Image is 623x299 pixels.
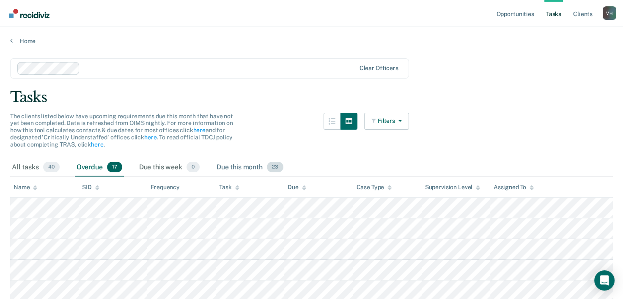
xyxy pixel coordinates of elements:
[603,6,616,20] div: V H
[603,6,616,20] button: Profile dropdown button
[425,184,480,191] div: Supervision Level
[219,184,239,191] div: Task
[494,184,534,191] div: Assigned To
[10,113,233,148] span: The clients listed below have upcoming requirements due this month that have not yet been complet...
[187,162,200,173] span: 0
[107,162,122,173] span: 17
[10,37,613,45] a: Home
[215,158,285,177] div: Due this month23
[151,184,180,191] div: Frequency
[82,184,99,191] div: SID
[594,270,615,291] div: Open Intercom Messenger
[356,184,392,191] div: Case Type
[14,184,37,191] div: Name
[288,184,306,191] div: Due
[267,162,283,173] span: 23
[144,134,156,141] a: here
[360,65,398,72] div: Clear officers
[10,158,61,177] div: All tasks40
[75,158,124,177] div: Overdue17
[43,162,60,173] span: 40
[193,127,205,133] a: here
[9,9,49,18] img: Recidiviz
[364,113,409,130] button: Filters
[10,89,613,106] div: Tasks
[137,158,201,177] div: Due this week0
[91,141,103,148] a: here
